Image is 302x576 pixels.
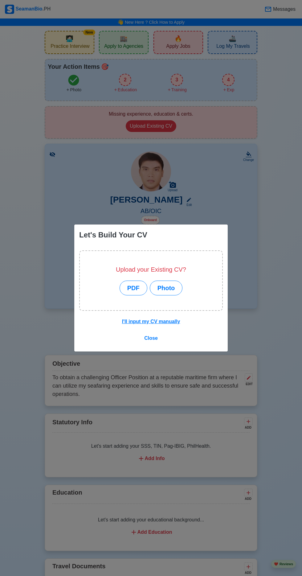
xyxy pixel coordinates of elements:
button: PDF [120,281,147,295]
button: Close [140,332,162,344]
button: I'll input my CV manually [118,316,184,327]
div: Let's Build Your CV [79,229,147,241]
h5: Upload your Existing CV? [116,266,186,273]
button: Photo [150,281,183,295]
span: Close [144,335,158,341]
u: I'll input my CV manually [122,319,180,324]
